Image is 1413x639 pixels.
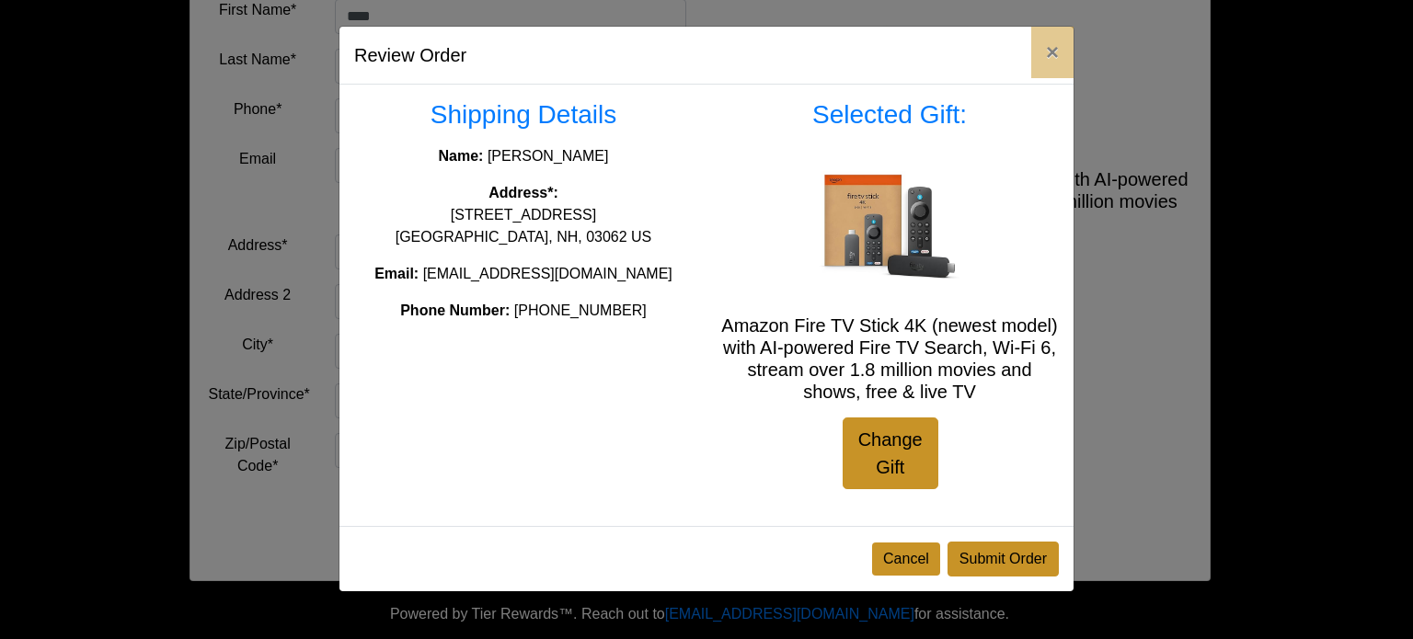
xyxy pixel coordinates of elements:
span: [PHONE_NUMBER] [514,302,647,318]
h3: Selected Gift: [720,99,1059,131]
strong: Email: [374,266,419,281]
h5: Amazon Fire TV Stick 4K (newest model) with AI-powered Fire TV Search, Wi-Fi 6, stream over 1.8 m... [720,314,1059,403]
h5: Review Order [354,41,466,69]
h3: Shipping Details [354,99,693,131]
a: Change Gift [843,417,938,489]
button: Submit Order [948,542,1059,576]
strong: Address*: [488,185,558,200]
span: [PERSON_NAME] [488,148,609,164]
button: Cancel [872,542,940,576]
span: [EMAIL_ADDRESS][DOMAIN_NAME] [423,266,672,281]
button: Close [1031,27,1074,78]
img: Amazon Fire TV Stick 4K (newest model) with AI-powered Fire TV Search, Wi-Fi 6, stream over 1.8 m... [816,153,963,300]
span: [STREET_ADDRESS] [GEOGRAPHIC_DATA], NH, 03062 US [396,207,652,245]
strong: Phone Number: [400,302,510,318]
span: × [1046,40,1059,64]
strong: Name: [439,148,484,164]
